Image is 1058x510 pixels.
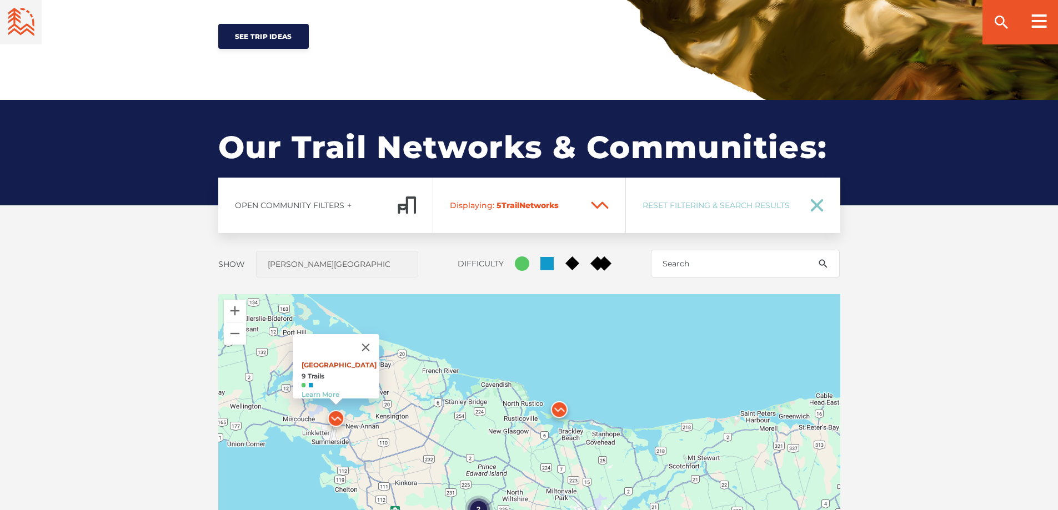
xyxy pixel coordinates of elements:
span: Trail [450,200,581,210]
strong: 9 Trails [301,372,379,380]
ion-icon: search [992,13,1010,31]
span: Reset Filtering & Search Results [643,200,796,210]
img: Blue Square [308,383,313,387]
span: Open Community Filters [235,200,344,210]
span: Network [519,200,554,210]
img: Green Circle [301,383,305,387]
label: Show [218,259,245,269]
h2: Our Trail Networks & Communities: [218,100,840,205]
button: Zoom out [224,322,246,345]
span: Displaying: [450,200,494,210]
ion-icon: add [345,201,353,209]
a: Open Community Filtersadd [218,178,433,233]
a: [GEOGRAPHIC_DATA] [301,361,376,369]
ion-icon: search [818,258,829,269]
span: 5 [497,200,502,210]
button: Close [352,334,379,361]
span: See Trip Ideas [235,32,292,41]
input: Search [651,250,840,277]
label: Difficulty [458,259,504,269]
span: s [554,200,559,210]
a: Reset Filtering & Search Results [626,178,840,233]
button: search [806,250,840,277]
a: Learn More [301,390,339,398]
a: See Trip Ideas [218,24,309,49]
button: Zoom in [224,300,246,322]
